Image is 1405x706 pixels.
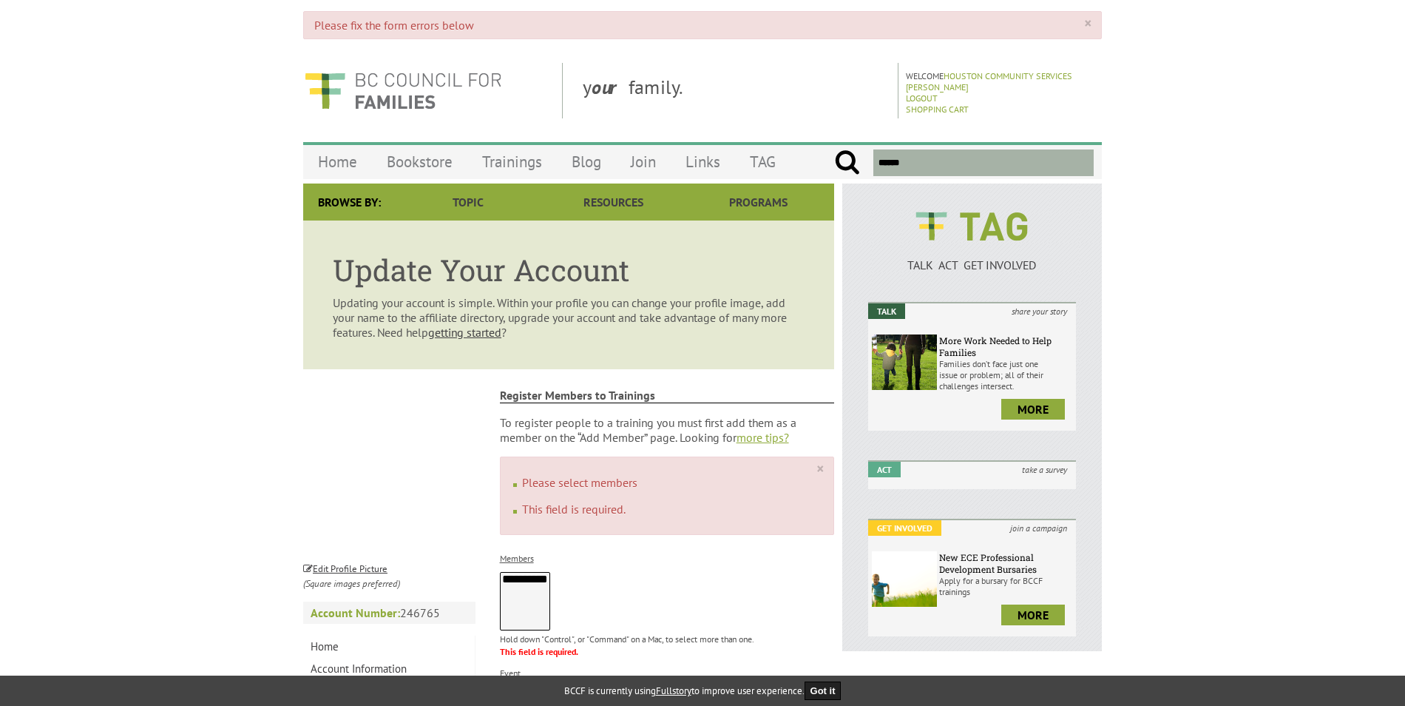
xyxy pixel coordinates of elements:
[868,520,941,536] em: Get Involved
[303,658,475,680] a: Account Information
[500,415,835,445] p: To register people to a training you must first add them as a member on the “Add Member” page. Lo...
[303,144,372,179] a: Home
[1001,399,1065,420] a: more
[303,184,396,221] div: Browse By:
[500,553,534,564] label: Members
[686,184,831,221] a: Programs
[868,462,901,477] em: Act
[1001,605,1065,625] a: more
[868,258,1076,272] p: TALK ACT GET INVOLVED
[737,430,789,445] a: more tips?
[500,388,835,403] strong: Register Members to Trainings
[592,75,629,99] strong: our
[868,303,905,319] em: Talk
[396,184,541,221] a: Topic
[671,144,735,179] a: Links
[303,560,387,575] a: Edit Profile Picture
[1084,16,1091,31] a: ×
[500,646,835,657] p: This field is required.
[905,198,1038,255] img: BCCF's TAG Logo
[939,551,1072,575] h6: New ECE Professional Development Bursaries
[1003,303,1076,319] i: share your story
[939,358,1072,391] p: Families don’t face just one issue or problem; all of their challenges intersect.
[500,633,835,645] p: Hold down "Control", or "Command" on a Mac, to select more than one.
[303,602,475,624] p: 246765
[906,70,1072,93] a: Houston Community Services [PERSON_NAME]
[616,144,671,179] a: Join
[428,325,501,340] a: getting started
[868,243,1076,272] a: TALK ACT GET INVOLVED
[303,562,387,575] small: Edit Profile Picture
[906,70,1097,93] p: Welcome
[303,636,475,658] a: Home
[939,334,1072,358] h6: More Work Needed to Help Families
[656,685,691,697] a: Fullstory
[805,682,842,700] button: Got it
[1013,462,1076,477] i: take a survey
[522,475,808,490] li: Please select members
[372,144,467,179] a: Bookstore
[939,575,1072,597] p: Apply for a bursary for BCCF trainings
[311,605,400,620] strong: Account Number:
[500,668,521,679] label: Event
[541,184,685,221] a: Resources
[906,93,938,104] a: Logout
[303,577,400,590] i: (Square images preferred)
[303,63,503,118] img: BC Council for FAMILIES
[557,144,616,179] a: Blog
[1001,520,1076,536] i: join a campaign
[816,462,823,477] a: ×
[834,149,860,176] input: Submit
[333,250,805,289] h1: Update Your Account
[906,104,969,115] a: Shopping Cart
[522,502,808,517] li: This field is required.
[303,11,1102,39] div: Please fix the form errors below
[571,63,898,118] div: y family.
[467,144,557,179] a: Trainings
[735,144,790,179] a: TAG
[303,221,834,369] article: Updating your account is simple. Within your profile you can change your profile image, add your ...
